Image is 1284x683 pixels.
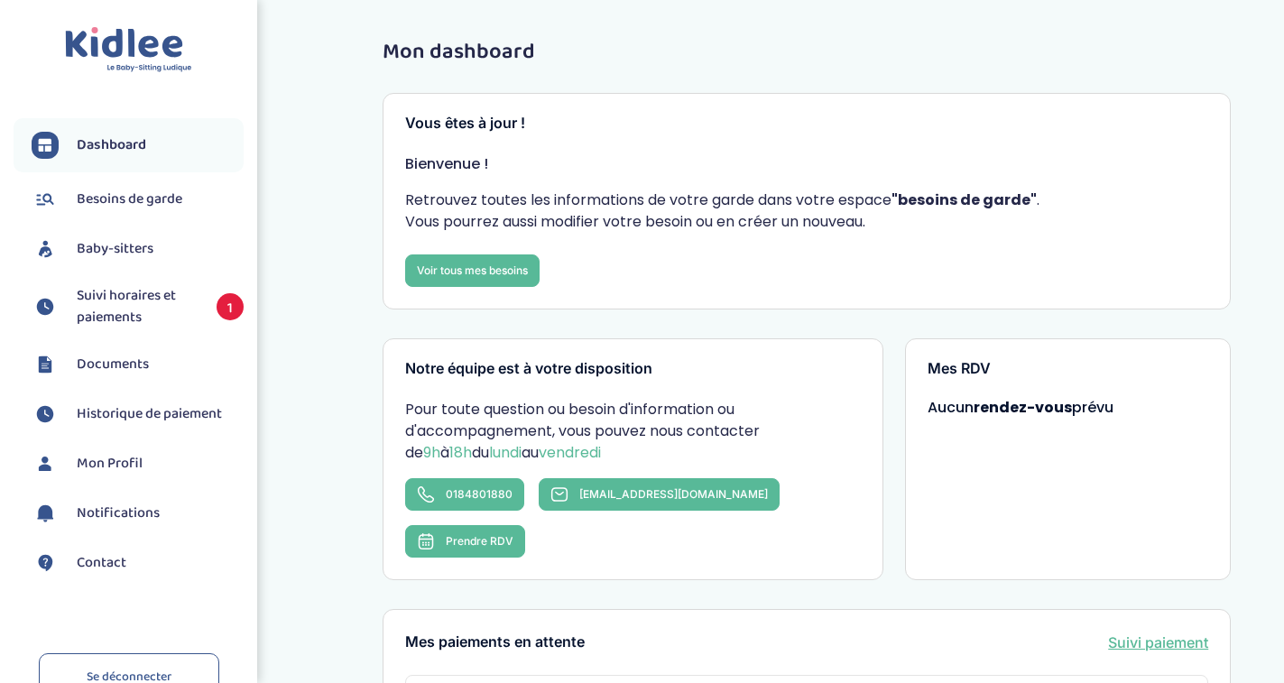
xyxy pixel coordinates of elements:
[32,500,59,527] img: notification.svg
[32,186,244,213] a: Besoins de garde
[423,442,440,463] span: 9h
[32,285,244,328] a: Suivi horaires et paiements 1
[32,235,244,263] a: Baby-sitters
[77,189,182,210] span: Besoins de garde
[405,115,1208,132] h3: Vous êtes à jour !
[32,351,244,378] a: Documents
[405,254,540,287] a: Voir tous mes besoins
[446,487,513,501] span: 0184801880
[405,478,524,511] a: 0184801880
[32,450,59,477] img: profil.svg
[405,189,1208,233] p: Retrouvez toutes les informations de votre garde dans votre espace . Vous pourrez aussi modifier ...
[77,285,199,328] span: Suivi horaires et paiements
[579,487,768,501] span: [EMAIL_ADDRESS][DOMAIN_NAME]
[449,442,472,463] span: 18h
[77,403,222,425] span: Historique de paiement
[928,361,1209,377] h3: Mes RDV
[32,500,244,527] a: Notifications
[405,153,1208,175] p: Bienvenue !
[446,534,513,548] span: Prendre RDV
[539,442,601,463] span: vendredi
[1108,632,1208,653] a: Suivi paiement
[32,132,244,159] a: Dashboard
[891,189,1037,210] strong: "besoins de garde"
[928,397,1113,418] span: Aucun prévu
[65,27,192,73] img: logo.svg
[32,351,59,378] img: documents.svg
[405,525,525,558] button: Prendre RDV
[32,549,59,577] img: contact.svg
[32,401,244,428] a: Historique de paiement
[405,399,860,464] p: Pour toute question ou besoin d'information ou d'accompagnement, vous pouvez nous contacter de à ...
[77,134,146,156] span: Dashboard
[974,397,1072,418] strong: rendez-vous
[217,293,244,320] span: 1
[32,450,244,477] a: Mon Profil
[405,634,585,651] h3: Mes paiements en attente
[77,354,149,375] span: Documents
[489,442,522,463] span: lundi
[383,41,1231,64] h1: Mon dashboard
[32,401,59,428] img: suivihoraire.svg
[32,549,244,577] a: Contact
[77,552,126,574] span: Contact
[32,132,59,159] img: dashboard.svg
[32,293,59,320] img: suivihoraire.svg
[539,478,780,511] a: [EMAIL_ADDRESS][DOMAIN_NAME]
[77,503,160,524] span: Notifications
[32,186,59,213] img: besoin.svg
[405,361,860,377] h3: Notre équipe est à votre disposition
[77,453,143,475] span: Mon Profil
[32,235,59,263] img: babysitters.svg
[77,238,153,260] span: Baby-sitters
